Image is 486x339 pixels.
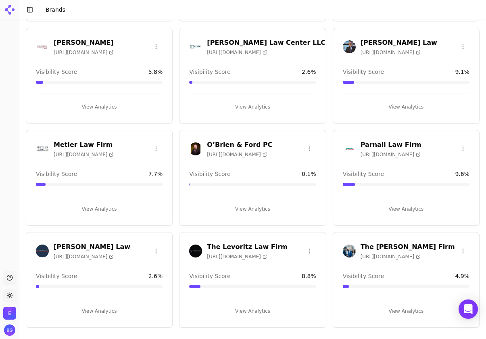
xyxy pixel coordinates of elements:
span: 7.7 % [148,170,163,178]
button: Open organization switcher [3,307,16,320]
h3: Metier Law Firm [54,140,114,150]
button: View Analytics [189,203,316,216]
span: [URL][DOMAIN_NAME] [361,253,421,260]
div: Open Intercom Messenger [459,299,478,319]
img: Parnall Law Firm [343,142,356,155]
img: O’Brien & Ford PC [189,142,202,155]
span: Visibility Score [189,170,230,178]
span: [URL][DOMAIN_NAME] [361,49,421,56]
span: Visibility Score [343,68,384,76]
span: Visibility Score [343,272,384,280]
span: Visibility Score [36,170,77,178]
span: [URL][DOMAIN_NAME] [54,151,114,158]
img: The Levoritz Law Firm [189,245,202,257]
h3: [PERSON_NAME] Law Center LLC [207,38,325,48]
button: View Analytics [343,305,469,318]
button: View Analytics [189,100,316,113]
button: View Analytics [189,305,316,318]
span: [URL][DOMAIN_NAME] [207,253,267,260]
span: 9.1 % [455,68,469,76]
h3: [PERSON_NAME] [54,38,114,48]
img: Herman Law [36,40,49,53]
span: 0.1 % [302,170,316,178]
span: 4.9 % [455,272,469,280]
img: Elite Legal Marketing [3,307,16,320]
button: Open user button [4,324,15,336]
img: The Stoddard Firm [343,245,356,257]
span: [URL][DOMAIN_NAME] [207,151,267,158]
img: Levine Law Center LLC [189,40,202,53]
nav: breadcrumb [46,6,65,14]
button: View Analytics [36,305,163,318]
h3: The Levoritz Law Firm [207,242,287,252]
button: View Analytics [36,203,163,216]
span: 5.8 % [148,68,163,76]
span: Visibility Score [343,170,384,178]
button: View Analytics [343,203,469,216]
h3: O’Brien & Ford PC [207,140,272,150]
span: Visibility Score [189,272,230,280]
img: Patrick Crawford Law [36,245,49,257]
button: View Analytics [343,100,469,113]
h3: [PERSON_NAME] Law [54,242,130,252]
span: Visibility Score [36,272,77,280]
span: 2.6 % [302,68,316,76]
button: View Analytics [36,100,163,113]
h3: The [PERSON_NAME] Firm [361,242,455,252]
h3: Parnall Law Firm [361,140,421,150]
span: Visibility Score [36,68,77,76]
span: 2.6 % [148,272,163,280]
h3: [PERSON_NAME] Law [361,38,437,48]
span: Visibility Score [189,68,230,76]
span: [URL][DOMAIN_NAME] [361,151,421,158]
span: [URL][DOMAIN_NAME] [54,49,114,56]
span: Brands [46,6,65,13]
img: Metier Law Firm [36,142,49,155]
span: [URL][DOMAIN_NAME] [54,253,114,260]
span: [URL][DOMAIN_NAME] [207,49,267,56]
img: Brian Gomez [4,324,15,336]
img: Malman Law [343,40,356,53]
span: 9.6 % [455,170,469,178]
span: 8.8 % [302,272,316,280]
